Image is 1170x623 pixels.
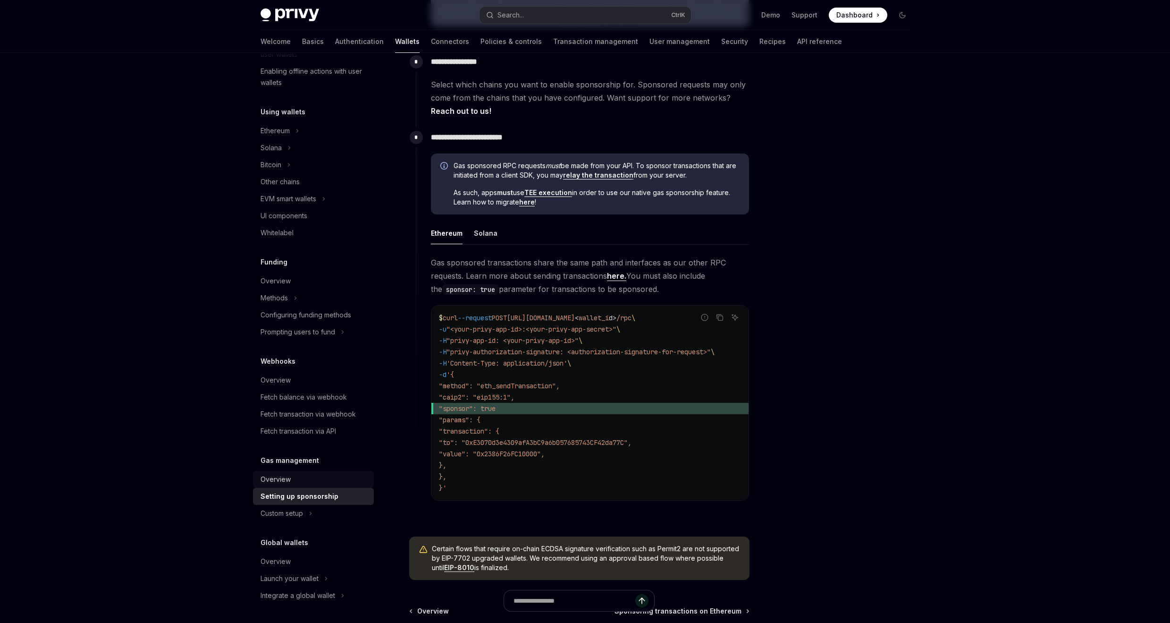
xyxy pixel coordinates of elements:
[440,162,450,171] svg: Info
[439,359,446,367] span: -H
[261,491,338,502] div: Setting up sponsorship
[759,30,786,53] a: Recipes
[253,156,374,173] button: Toggle Bitcoin section
[261,426,336,437] div: Fetch transaction via API
[729,311,741,324] button: Ask AI
[261,292,288,304] div: Methods
[261,66,368,88] div: Enabling offline actions with user wallets
[261,573,319,584] div: Launch your wallet
[480,30,542,53] a: Policies & controls
[431,30,469,53] a: Connectors
[616,314,631,322] span: /rpc
[261,409,356,420] div: Fetch transaction via webhook
[261,556,291,567] div: Overview
[261,474,291,485] div: Overview
[446,370,454,379] span: '{
[567,359,571,367] span: \
[261,537,308,548] h5: Global wallets
[253,139,374,156] button: Toggle Solana section
[575,314,579,322] span: <
[253,224,374,241] a: Whitelabel
[261,375,291,386] div: Overview
[616,325,620,333] span: \
[439,438,631,447] span: "to": "0xE3070d3e4309afA3bC9a6b057685743CF42da77C",
[474,222,497,244] button: Solana
[253,406,374,423] a: Fetch transaction via webhook
[261,159,281,171] div: Bitcoin
[513,590,635,611] input: Ask a question...
[439,393,514,401] span: "caip2": "eip155:1",
[649,30,710,53] a: User management
[253,505,374,522] button: Toggle Custom setup section
[829,8,887,23] a: Dashboard
[261,590,335,601] div: Integrate a global wallet
[797,30,842,53] a: API reference
[253,173,374,190] a: Other chains
[261,193,316,205] div: EVM smart wallets
[253,423,374,440] a: Fetch transaction via API
[613,314,616,322] span: >
[439,484,446,492] span: }'
[419,545,428,555] svg: Warning
[492,314,507,322] span: POST
[253,389,374,406] a: Fetch balance via webhook
[480,7,691,24] button: Open search
[253,63,374,91] a: Enabling offline actions with user wallets
[432,544,740,572] span: Certain flows that require on-chain ECDSA signature verification such as Permit2 are not supporte...
[395,30,420,53] a: Wallets
[253,471,374,488] a: Overview
[439,382,560,390] span: "method": "eth_sendTransaction",
[454,161,740,180] span: Gas sponsored RPC requests be made from your API. To sponsor transactions that are initiated from...
[895,8,910,23] button: Toggle dark mode
[579,336,582,345] span: \
[631,314,635,322] span: \
[635,594,648,607] button: Send message
[253,290,374,307] button: Toggle Methods section
[261,309,351,321] div: Configuring funding methods
[261,356,295,367] h5: Webhooks
[439,427,499,435] span: "transaction": {
[253,587,374,604] button: Toggle Integrate a global wallet section
[253,488,374,505] a: Setting up sponsorship
[253,553,374,570] a: Overview
[444,563,474,572] a: EIP-8010
[261,508,303,519] div: Custom setup
[579,314,609,322] span: wallet_i
[253,207,374,224] a: UI components
[253,372,374,389] a: Overview
[446,348,711,356] span: "privy-authorization-signature: <authorization-signature-for-request>"
[253,570,374,587] button: Toggle Launch your wallet section
[546,162,561,170] em: must
[302,30,324,53] a: Basics
[261,227,294,239] div: Whitelabel
[261,210,307,222] div: UI components
[711,348,715,356] span: \
[439,348,446,356] span: -H
[253,273,374,290] a: Overview
[497,188,513,196] strong: must
[253,190,374,207] button: Toggle EVM smart wallets section
[497,9,524,21] div: Search...
[607,271,626,281] a: here.
[761,10,780,20] a: Demo
[609,314,613,322] span: d
[446,359,567,367] span: 'Content-Type: application/json'
[261,455,319,466] h5: Gas management
[439,325,446,333] span: -u
[261,256,287,268] h5: Funding
[439,314,443,322] span: $
[431,256,749,296] span: Gas sponsored transactions share the same path and interfaces as our other RPC requests. Learn mo...
[261,176,300,188] div: Other chains
[253,307,374,324] a: Configuring funding methods
[431,78,749,118] span: Select which chains you want to enable sponsorship for. Sponsored requests may only come from the...
[714,311,726,324] button: Copy the contents from the code block
[261,275,291,287] div: Overview
[563,171,633,179] a: relay the transaction
[454,188,740,207] span: As such, apps use in order to use our native gas sponsorship feature. Learn how to migrate !
[439,461,446,469] span: },
[261,106,305,118] h5: Using wallets
[439,450,545,458] span: "value": "0x2386F26FC10000",
[442,284,499,295] code: sponsor: true
[439,370,446,379] span: -d
[443,314,458,322] span: curl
